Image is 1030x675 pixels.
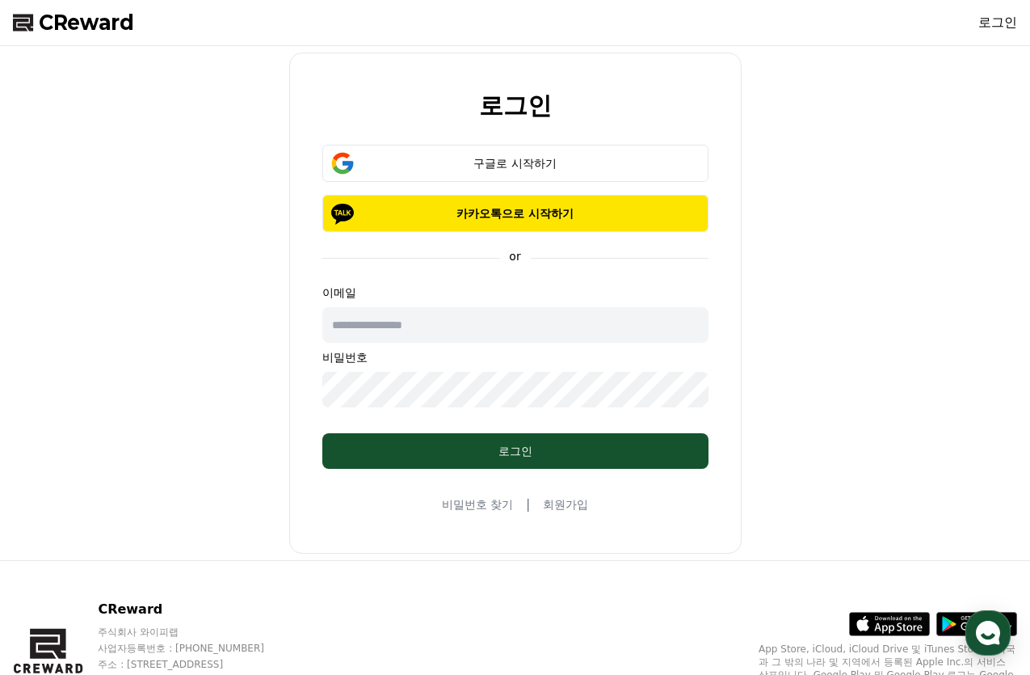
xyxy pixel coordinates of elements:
p: 비밀번호 [322,349,708,365]
button: 구글로 시작하기 [322,145,708,182]
a: 로그인 [978,13,1017,32]
span: 설정 [250,537,269,550]
button: 로그인 [322,433,708,469]
p: 주소 : [STREET_ADDRESS] [98,658,295,671]
span: 홈 [51,537,61,550]
a: 홈 [5,513,107,553]
p: 이메일 [322,285,708,301]
a: 회원가입 [543,496,588,513]
a: 비밀번호 찾기 [442,496,513,513]
span: CReward [39,10,134,36]
p: or [499,248,530,264]
a: 설정 [208,513,310,553]
p: 카카오톡으로 시작하기 [346,205,685,221]
span: | [526,495,530,514]
div: 구글로 시작하기 [346,155,685,171]
a: CReward [13,10,134,36]
a: 대화 [107,513,208,553]
p: 주식회사 와이피랩 [98,626,295,639]
div: 로그인 [355,443,676,459]
p: CReward [98,600,295,619]
h2: 로그인 [479,92,552,119]
button: 카카오톡으로 시작하기 [322,195,708,232]
p: 사업자등록번호 : [PHONE_NUMBER] [98,642,295,655]
span: 대화 [148,538,167,551]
